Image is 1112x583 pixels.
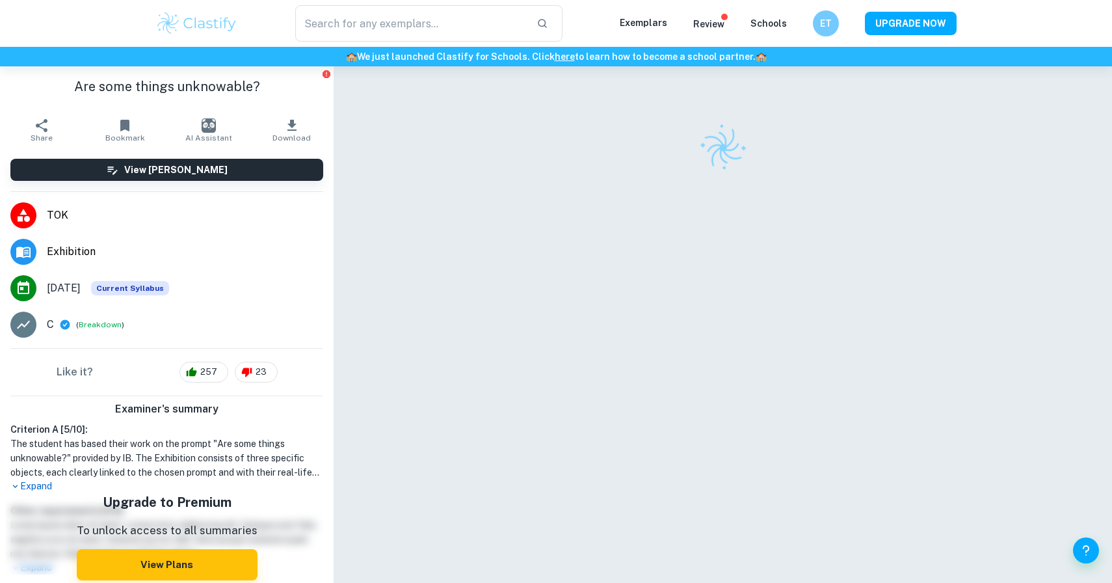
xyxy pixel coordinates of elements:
[79,319,122,331] button: Breakdown
[10,422,323,437] h6: Criterion A [ 5 / 10 ]:
[77,522,258,539] p: To unlock access to all summaries
[750,18,787,29] a: Schools
[555,51,575,62] a: here
[250,112,334,148] button: Download
[83,112,166,148] button: Bookmark
[77,549,258,580] button: View Plans
[47,208,323,223] span: TOK
[124,163,228,177] h6: View [PERSON_NAME]
[105,133,145,142] span: Bookmark
[77,493,258,512] h5: Upgrade to Premium
[10,77,323,96] h1: Are some things unknowable?
[91,281,169,295] div: This exemplar is based on the current syllabus. Feel free to refer to it for inspiration/ideas wh...
[76,319,124,331] span: ( )
[57,364,93,380] h6: Like it?
[185,133,232,142] span: AI Assistant
[819,16,834,31] h6: ET
[202,118,216,133] img: AI Assistant
[756,51,767,62] span: 🏫
[47,317,54,332] p: C
[167,112,250,148] button: AI Assistant
[3,49,1109,64] h6: We just launched Clastify for Schools. Click to learn how to become a school partner.
[5,401,328,417] h6: Examiner's summary
[47,280,81,296] span: [DATE]
[235,362,278,383] div: 23
[620,16,667,30] p: Exemplars
[193,366,224,379] span: 257
[31,133,53,142] span: Share
[10,480,323,493] p: Expand
[813,10,839,36] button: ET
[248,366,274,379] span: 23
[10,159,323,181] button: View [PERSON_NAME]
[155,10,238,36] img: Clastify logo
[1073,537,1099,563] button: Help and Feedback
[10,437,323,480] h1: The student has based their work on the prompt "Are some things unknowable?" provided by IB. The ...
[346,51,357,62] span: 🏫
[272,133,311,142] span: Download
[91,281,169,295] span: Current Syllabus
[179,362,228,383] div: 257
[693,17,724,31] p: Review
[865,12,957,35] button: UPGRADE NOW
[321,69,331,79] button: Report issue
[295,5,526,42] input: Search for any exemplars...
[47,244,323,260] span: Exhibition
[691,116,755,180] img: Clastify logo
